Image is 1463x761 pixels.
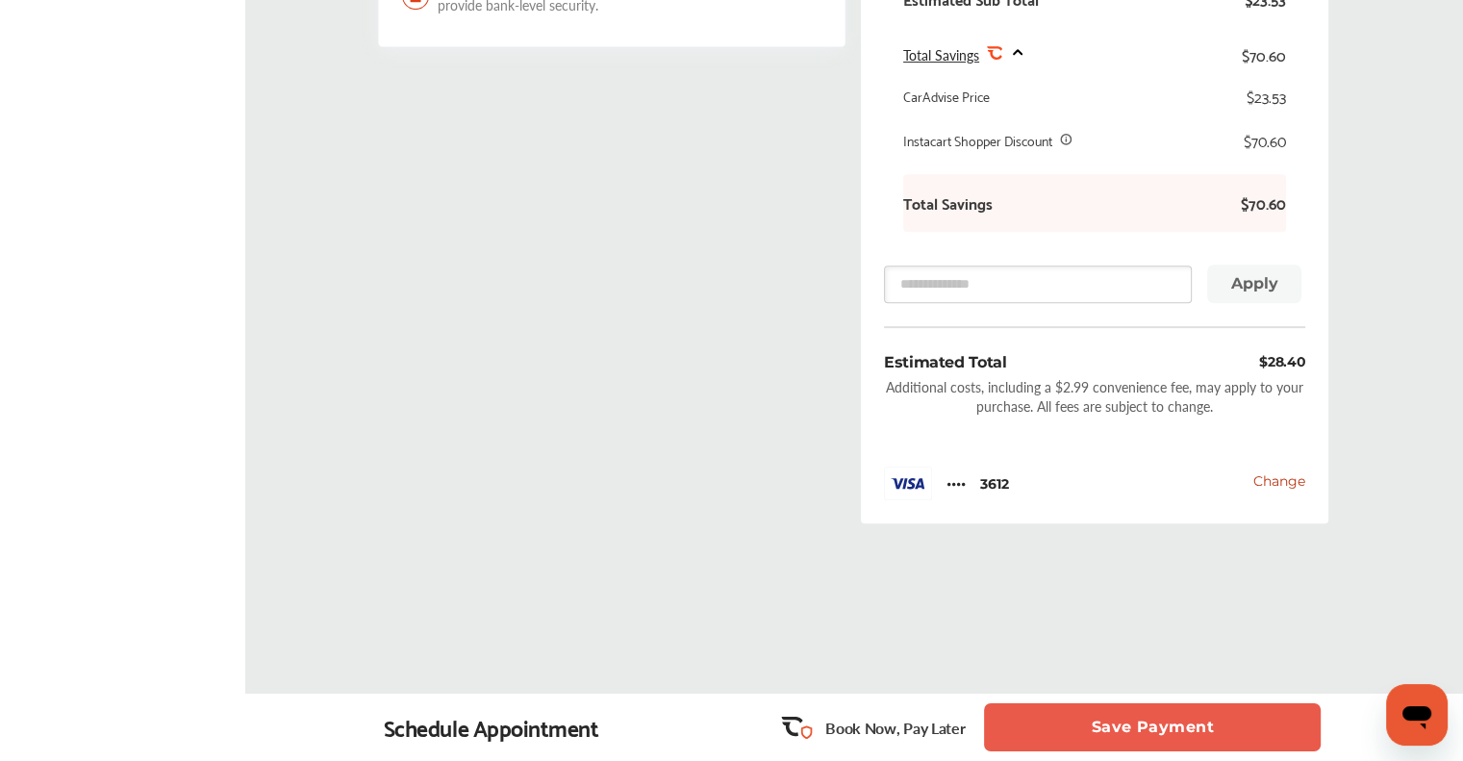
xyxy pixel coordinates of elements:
[884,351,1006,373] div: Estimated Total
[903,87,990,106] div: CarAdvise Price
[903,131,1052,150] div: Instacart Shopper Discount
[980,475,1009,493] span: 3612
[1247,87,1286,106] div: $23.53
[1228,193,1286,213] b: $70.60
[884,377,1305,416] div: Additional costs, including a $2.99 convenience fee, may apply to your purchase. All fees are sub...
[946,474,966,493] span: 3612
[1242,41,1286,67] div: $70.60
[1259,351,1305,373] div: $28.40
[1207,265,1301,303] button: Apply
[984,703,1321,751] button: Save Payment
[1244,131,1286,150] div: $70.60
[903,45,979,64] span: Total Savings
[884,467,932,500] img: Visa.svg
[903,193,993,213] b: Total Savings
[384,714,599,741] div: Schedule Appointment
[1386,684,1448,746] iframe: Button to launch messaging window
[1253,472,1305,490] span: Change
[825,717,965,739] p: Book Now, Pay Later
